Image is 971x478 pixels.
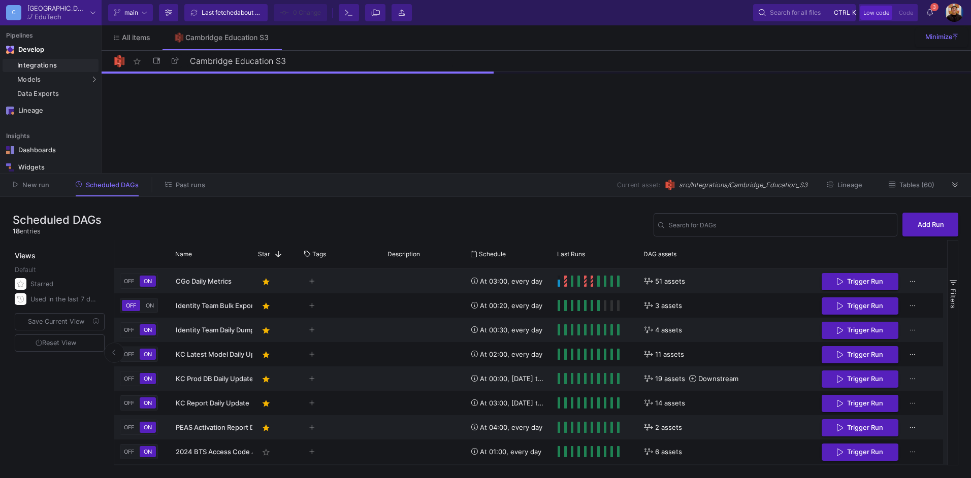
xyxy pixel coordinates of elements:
button: Trigger Run [822,297,898,315]
span: Trigger Run [847,399,883,407]
div: Starred [30,277,99,292]
button: ON [140,324,156,335]
div: At 04:00, every day [471,416,546,439]
span: KC Report Daily Update [176,399,249,407]
button: Lineage [815,177,875,193]
button: Trigger Run [822,395,898,413]
div: At 01:00, every day [471,440,546,464]
span: 3 [930,3,938,11]
span: Low code [863,9,889,16]
div: Lineage [18,107,84,115]
span: KC Prod DB Daily Update [176,374,253,383]
button: OFF [122,397,136,408]
button: Past runs [153,177,217,193]
span: Scheduled DAGs [86,181,139,189]
button: OFF [122,324,136,335]
span: Models [17,76,41,84]
img: Navigation icon [6,146,14,154]
span: 2 assets [655,416,682,439]
a: Navigation iconDashboards [3,142,99,158]
mat-icon: star [260,300,272,312]
span: Downstream [698,367,738,391]
button: Tables (60) [877,177,947,193]
span: Search for all files [770,5,821,20]
div: Used in the last 7 days [30,292,99,307]
span: Trigger Run [847,424,883,431]
button: ON [140,397,156,408]
mat-icon: star [260,276,272,288]
span: Trigger Run [847,375,883,383]
span: ON [142,351,154,358]
span: 3 assets [655,294,682,318]
div: Press SPACE to select this row. [114,342,943,366]
div: C [6,5,21,20]
mat-icon: star [260,324,272,336]
mat-icon: star_border [131,55,143,67]
span: ON [142,326,154,333]
span: OFF [122,424,136,431]
span: KC Latest Model Daily Update [176,350,269,358]
img: Navigation icon [6,107,14,115]
button: Trigger Run [822,443,898,461]
div: Default [15,265,107,277]
div: At 00:30, every day [471,318,546,342]
div: Integrations [17,61,96,70]
span: All items [122,33,150,42]
button: Trigger Run [822,346,898,364]
input: Search... [669,223,893,230]
span: PEAS Activation Report Daily Update [176,423,289,431]
button: ON [140,446,156,457]
button: OFF [122,300,140,311]
button: Starred [13,277,107,292]
button: 3 [921,4,939,21]
mat-icon: star [260,422,272,434]
button: Save Current View [15,313,105,330]
img: bg52tvgs8dxfpOhHYAd0g09LCcAxm85PnUXHwHyc.png [945,4,963,22]
span: OFF [122,399,136,406]
span: 2024 BTS Access Code Activations [176,448,286,456]
span: ctrl [834,7,850,19]
div: Press SPACE to select this row. [114,391,943,415]
a: Navigation iconWidgets [3,159,99,176]
span: Tables (60) [899,181,934,189]
button: OFF [122,349,136,360]
button: ON [144,300,156,311]
div: Press SPACE to select this row. [114,366,943,391]
span: k [852,7,856,19]
span: ON [142,399,154,406]
span: Current asset: [617,180,660,190]
a: Data Exports [3,87,99,100]
button: Used in the last 7 days [13,292,107,307]
span: 19 assets [655,367,685,391]
span: Schedule [479,250,506,258]
button: Last fetchedabout 1 hour ago [184,4,268,21]
div: Press SPACE to select this row. [114,439,943,464]
span: Lineage [837,181,862,189]
button: OFF [122,446,136,457]
span: Reset View [36,339,76,347]
button: main [108,4,153,21]
div: [GEOGRAPHIC_DATA] [27,5,86,12]
mat-icon: star_border [260,446,272,458]
button: Reset View [15,334,105,352]
span: 6 assets [655,440,682,464]
button: ON [140,349,156,360]
img: Navigation icon [6,163,14,172]
span: 51 assets [655,269,685,293]
span: Tags [312,250,326,258]
div: Cambridge Education S3 [185,33,269,42]
span: Trigger Run [847,448,883,456]
span: OFF [122,448,136,455]
span: Trigger Run [847,278,883,285]
div: Widgets [18,163,84,172]
span: 11 assets [655,343,684,366]
div: Dashboards [18,146,84,154]
span: Save Current View [28,318,84,325]
button: Low code [860,6,892,20]
span: Identity Team Bulk Export [176,301,256,310]
span: 18 [13,227,20,235]
div: entries [13,226,102,236]
div: At 03:00, [DATE] through [DATE] [471,391,546,415]
button: OFF [122,276,136,287]
div: Develop [18,46,34,54]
